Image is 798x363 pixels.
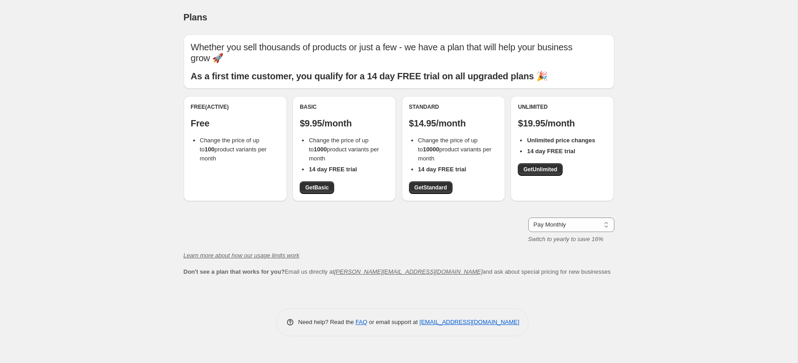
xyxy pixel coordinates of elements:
[300,103,389,111] div: Basic
[184,252,300,259] a: Learn more about how our usage limits work
[191,42,607,63] p: Whether you sell thousands of products or just a few - we have a plan that will help your busines...
[355,319,367,325] a: FAQ
[309,166,357,173] b: 14 day FREE trial
[527,137,595,144] b: Unlimited price changes
[518,118,607,129] p: $19.95/month
[528,236,603,242] i: Switch to yearly to save 16%
[314,146,327,153] b: 1000
[184,268,611,275] span: Email us directly at and ask about special pricing for new businesses
[414,184,447,191] span: Get Standard
[309,137,379,162] span: Change the price of up to product variants per month
[200,137,267,162] span: Change the price of up to product variants per month
[418,137,491,162] span: Change the price of up to product variants per month
[300,181,334,194] a: GetBasic
[305,184,329,191] span: Get Basic
[367,319,419,325] span: or email support at
[184,12,207,22] span: Plans
[527,148,575,155] b: 14 day FREE trial
[423,146,439,153] b: 10000
[334,268,482,275] a: [PERSON_NAME][EMAIL_ADDRESS][DOMAIN_NAME]
[409,118,498,129] p: $14.95/month
[191,118,280,129] p: Free
[418,166,466,173] b: 14 day FREE trial
[184,268,285,275] b: Don't see a plan that works for you?
[409,103,498,111] div: Standard
[204,146,214,153] b: 100
[191,103,280,111] div: Free (Active)
[300,118,389,129] p: $9.95/month
[518,163,563,176] a: GetUnlimited
[523,166,557,173] span: Get Unlimited
[298,319,356,325] span: Need help? Read the
[409,181,453,194] a: GetStandard
[518,103,607,111] div: Unlimited
[191,71,548,81] b: As a first time customer, you qualify for a 14 day FREE trial on all upgraded plans 🎉
[419,319,519,325] a: [EMAIL_ADDRESS][DOMAIN_NAME]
